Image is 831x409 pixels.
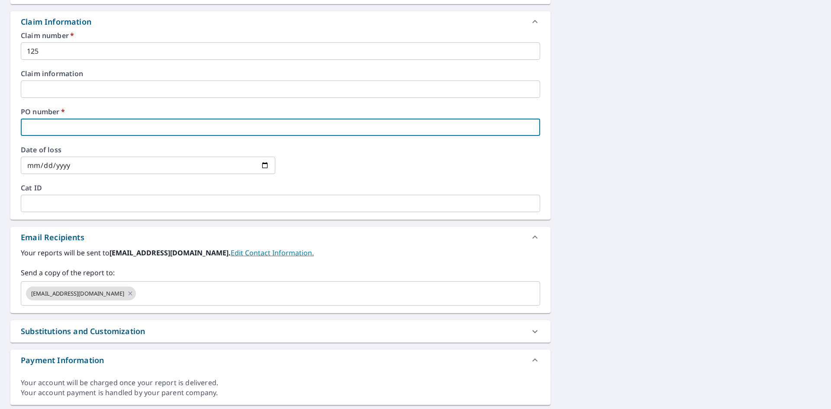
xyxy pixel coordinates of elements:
a: EditContactInfo [231,248,314,258]
div: Email Recipients [10,227,551,248]
b: [EMAIL_ADDRESS][DOMAIN_NAME]. [110,248,231,258]
div: Claim Information [21,16,91,28]
div: Your account payment is handled by your parent company. [21,388,540,398]
span: [EMAIL_ADDRESS][DOMAIN_NAME] [26,290,129,298]
div: Email Recipients [21,232,84,243]
div: Claim Information [10,11,551,32]
label: PO number [21,108,540,115]
div: Your account will be charged once your report is delivered. [21,378,540,388]
label: Your reports will be sent to [21,248,540,258]
div: Substitutions and Customization [21,325,145,337]
label: Cat ID [21,184,540,191]
label: Send a copy of the report to: [21,267,540,278]
label: Date of loss [21,146,275,153]
div: Payment Information [10,350,551,370]
label: Claim information [21,70,540,77]
div: Substitutions and Customization [10,320,551,342]
div: [EMAIL_ADDRESS][DOMAIN_NAME] [26,287,136,300]
label: Claim number [21,32,540,39]
div: Payment Information [21,354,104,366]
